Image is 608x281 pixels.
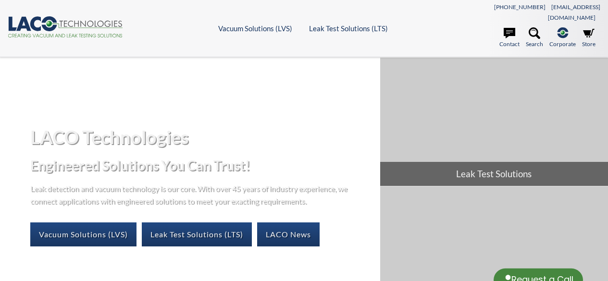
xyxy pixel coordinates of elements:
[380,58,608,185] a: Leak Test Solutions
[309,24,388,33] a: Leak Test Solutions (LTS)
[548,3,600,21] a: [EMAIL_ADDRESS][DOMAIN_NAME]
[30,182,352,207] p: Leak detection and vacuum technology is our core. With over 45 years of industry experience, we c...
[499,27,520,49] a: Contact
[257,222,320,246] a: LACO News
[494,3,546,11] a: [PHONE_NUMBER]
[30,157,372,174] h2: Engineered Solutions You Can Trust!
[218,24,292,33] a: Vacuum Solutions (LVS)
[549,39,576,49] span: Corporate
[30,125,372,149] h1: LACO Technologies
[582,27,596,49] a: Store
[526,27,543,49] a: Search
[142,222,252,246] a: Leak Test Solutions (LTS)
[30,222,136,246] a: Vacuum Solutions (LVS)
[380,162,608,186] span: Leak Test Solutions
